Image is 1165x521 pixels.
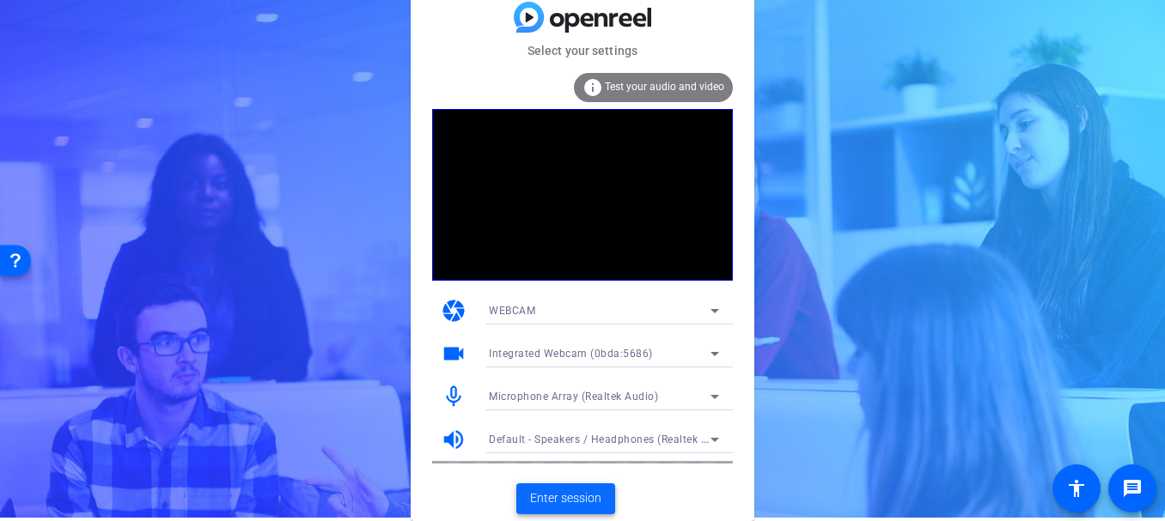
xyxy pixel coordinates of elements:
mat-icon: videocam [441,341,467,367]
span: Microphone Array (Realtek Audio) [489,391,658,403]
mat-icon: accessibility [1066,478,1087,499]
mat-card-subtitle: Select your settings [411,41,754,60]
span: Test your audio and video [605,81,724,93]
mat-icon: message [1122,478,1143,499]
mat-icon: info [582,77,603,98]
span: WEBCAM [489,305,535,317]
img: blue-gradient.svg [514,2,651,32]
mat-icon: camera [441,298,467,324]
mat-icon: volume_up [441,427,467,452]
mat-icon: mic_none [441,384,467,409]
span: Enter session [530,489,601,507]
span: Integrated Webcam (0bda:5686) [489,348,653,360]
button: Enter session [516,483,615,514]
span: Default - Speakers / Headphones (Realtek Audio) [489,432,735,445]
